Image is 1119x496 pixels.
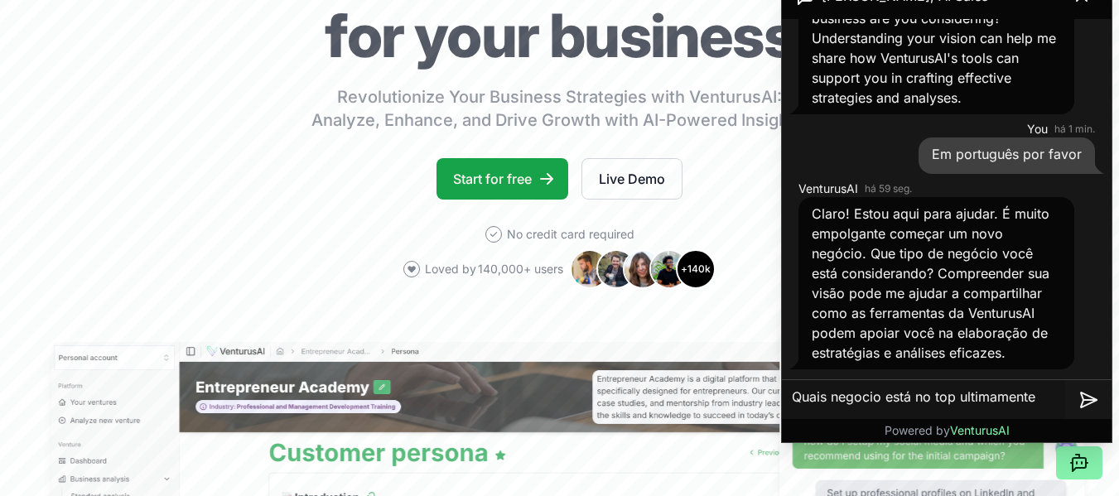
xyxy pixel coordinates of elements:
img: Avatar 4 [649,249,689,289]
time: há 1 min. [1054,123,1095,136]
img: Avatar 2 [596,249,636,289]
img: Avatar 1 [570,249,610,289]
a: Live Demo [581,158,682,200]
textarea: Quais negocio está no top ultimamente [782,380,1065,420]
a: Start for free [437,158,568,200]
span: Em português por favor [932,146,1082,162]
span: VenturusAI [950,423,1010,437]
time: há 59 seg. [865,182,912,195]
span: VenturusAI [798,181,858,197]
p: Powered by [885,422,1010,439]
span: You [1027,121,1048,137]
span: Claro! Estou aqui para ajudar. É muito empolgante começar um novo negócio. Que tipo de negócio vo... [812,205,1049,361]
img: Avatar 3 [623,249,663,289]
